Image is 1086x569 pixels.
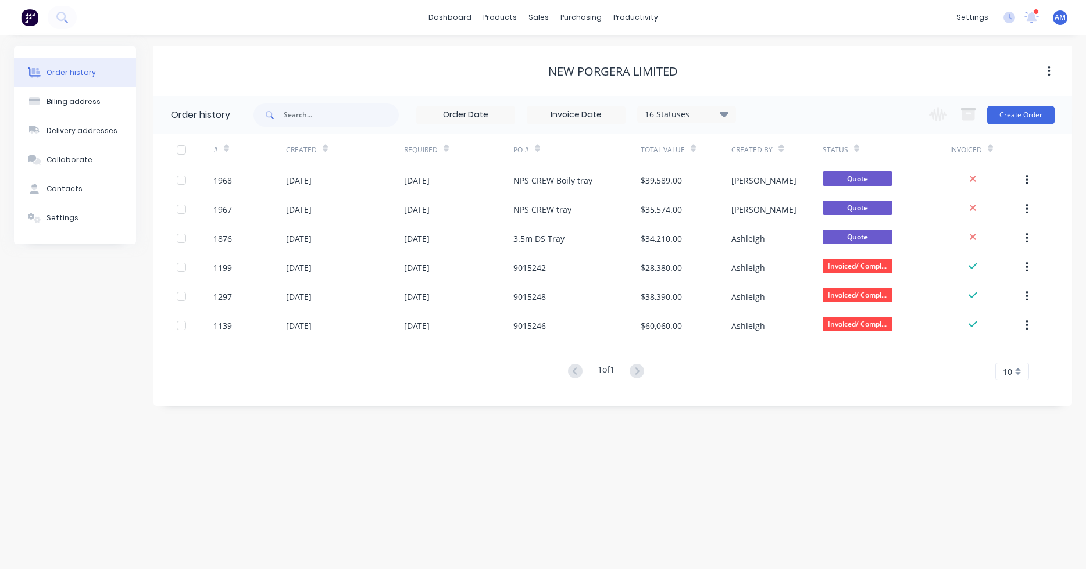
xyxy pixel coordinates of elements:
[823,288,892,302] span: Invoiced/ Compl...
[14,203,136,232] button: Settings
[950,145,982,155] div: Invoiced
[286,174,312,187] div: [DATE]
[404,174,430,187] div: [DATE]
[404,232,430,245] div: [DATE]
[213,291,232,303] div: 1297
[641,203,682,216] div: $35,574.00
[1003,366,1012,378] span: 10
[731,203,796,216] div: [PERSON_NAME]
[14,145,136,174] button: Collaborate
[527,106,625,124] input: Invoice Date
[513,232,565,245] div: 3.5m DS Tray
[823,259,892,273] span: Invoiced/ Compl...
[171,108,230,122] div: Order history
[950,134,1023,166] div: Invoiced
[731,232,765,245] div: Ashleigh
[823,201,892,215] span: Quote
[548,65,678,78] div: New Porgera Limited
[213,203,232,216] div: 1967
[404,262,430,274] div: [DATE]
[47,96,101,107] div: Billing address
[513,134,641,166] div: PO #
[14,174,136,203] button: Contacts
[477,9,523,26] div: products
[513,320,546,332] div: 9015246
[417,106,515,124] input: Order Date
[286,134,404,166] div: Created
[641,232,682,245] div: $34,210.00
[213,134,286,166] div: #
[1055,12,1066,23] span: AM
[284,103,399,127] input: Search...
[513,262,546,274] div: 9015242
[513,174,592,187] div: NPS CREW Boily tray
[213,320,232,332] div: 1139
[638,108,735,121] div: 16 Statuses
[21,9,38,26] img: Factory
[286,320,312,332] div: [DATE]
[14,87,136,116] button: Billing address
[523,9,555,26] div: sales
[423,9,477,26] a: dashboard
[987,106,1055,124] button: Create Order
[14,58,136,87] button: Order history
[14,116,136,145] button: Delivery addresses
[404,134,513,166] div: Required
[213,232,232,245] div: 1876
[404,291,430,303] div: [DATE]
[404,320,430,332] div: [DATE]
[47,184,83,194] div: Contacts
[641,145,685,155] div: Total Value
[513,145,529,155] div: PO #
[404,203,430,216] div: [DATE]
[608,9,664,26] div: productivity
[641,174,682,187] div: $39,589.00
[823,145,848,155] div: Status
[286,262,312,274] div: [DATE]
[951,9,994,26] div: settings
[404,145,438,155] div: Required
[731,174,796,187] div: [PERSON_NAME]
[47,126,117,136] div: Delivery addresses
[286,232,312,245] div: [DATE]
[286,203,312,216] div: [DATE]
[513,291,546,303] div: 9015248
[823,317,892,331] span: Invoiced/ Compl...
[731,134,822,166] div: Created By
[213,174,232,187] div: 1968
[823,134,950,166] div: Status
[731,262,765,274] div: Ashleigh
[47,155,92,165] div: Collaborate
[286,145,317,155] div: Created
[47,67,96,78] div: Order history
[213,262,232,274] div: 1199
[641,320,682,332] div: $60,060.00
[213,145,218,155] div: #
[731,291,765,303] div: Ashleigh
[731,145,773,155] div: Created By
[555,9,608,26] div: purchasing
[286,291,312,303] div: [DATE]
[513,203,571,216] div: NPS CREW tray
[641,134,731,166] div: Total Value
[641,291,682,303] div: $38,390.00
[641,262,682,274] div: $28,380.00
[47,213,78,223] div: Settings
[823,171,892,186] span: Quote
[731,320,765,332] div: Ashleigh
[823,230,892,244] span: Quote
[598,363,615,380] div: 1 of 1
